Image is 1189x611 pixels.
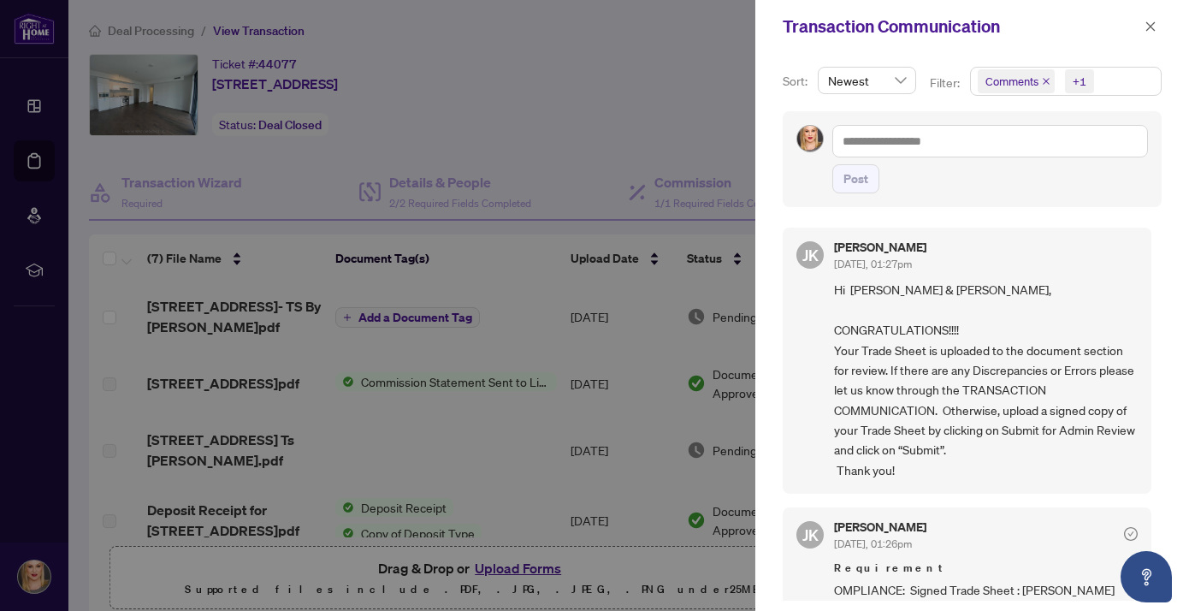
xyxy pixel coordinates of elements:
img: Profile Icon [797,126,823,151]
h5: [PERSON_NAME] [834,521,926,533]
span: Requirement [834,560,1138,577]
button: Open asap [1121,551,1172,602]
span: OMPLIANCE: Signed Trade Sheet : [PERSON_NAME] [834,580,1138,600]
span: [DATE], 01:27pm [834,258,912,270]
span: Newest [828,68,906,93]
p: Filter: [930,74,962,92]
p: Sort: [783,72,811,91]
span: [DATE], 01:26pm [834,537,912,550]
span: close [1042,77,1050,86]
span: Hi [PERSON_NAME] & [PERSON_NAME], CONGRATULATIONS!!!! Your Trade Sheet is uploaded to the documen... [834,280,1138,480]
div: Transaction Communication [783,14,1139,39]
span: JK [802,243,819,267]
div: +1 [1073,73,1086,90]
span: close [1145,21,1156,33]
span: JK [802,523,819,547]
h5: [PERSON_NAME] [834,241,926,253]
button: Post [832,164,879,193]
span: Comments [985,73,1038,90]
span: check-circle [1124,527,1138,541]
span: Comments [978,69,1055,93]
